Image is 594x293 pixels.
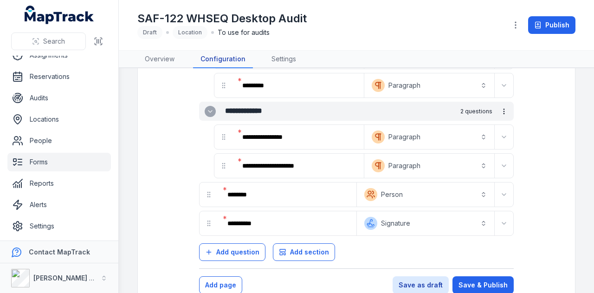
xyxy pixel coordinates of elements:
div: :r1jg:-form-item-label [235,75,362,96]
button: Person [359,184,492,205]
span: Search [43,37,65,46]
div: drag [200,185,218,204]
div: drag [200,214,218,233]
div: :r1k0:-form-item-label [235,156,362,176]
div: :r1kc:-form-item-label [220,213,355,234]
a: Alerts [7,195,111,214]
a: Settings [264,51,303,68]
a: Settings [7,217,111,235]
button: Expand [497,78,511,93]
button: Signature [359,213,492,234]
a: Reports [7,174,111,193]
button: Paragraph [366,127,492,147]
a: Audits [7,89,111,107]
span: 2 questions [460,108,492,115]
div: :r1k6:-form-item-label [220,184,355,205]
button: Search [11,33,86,50]
svg: drag [220,133,227,141]
button: more-detail [496,104,512,119]
button: Expand [497,158,511,173]
button: Publish [528,16,575,34]
strong: [PERSON_NAME] Group [33,274,110,282]
svg: drag [205,191,213,198]
button: Expand [205,106,216,117]
div: drag [214,156,233,175]
strong: Contact MapTrack [29,248,90,256]
button: Expand [497,216,511,231]
svg: drag [220,162,227,169]
a: MapTrack [25,6,94,24]
svg: drag [220,82,227,89]
button: Paragraph [366,75,492,96]
button: Expand [497,130,511,144]
button: Add section [273,243,335,261]
span: Add section [290,247,329,257]
a: Reservations [7,67,111,86]
button: Expand [497,187,511,202]
a: Overview [137,51,182,68]
span: To use for audits [218,28,270,37]
a: Configuration [193,51,253,68]
span: Add question [216,247,259,257]
div: drag [214,128,233,146]
svg: drag [205,220,213,227]
a: Forms [7,153,111,171]
a: People [7,131,111,150]
div: :r1jq:-form-item-label [235,127,362,147]
div: drag [214,76,233,95]
a: Locations [7,110,111,129]
h1: SAF-122 WHSEQ Desktop Audit [137,11,307,26]
button: Add question [199,243,265,261]
div: Draft [137,26,162,39]
div: Location [173,26,207,39]
button: Paragraph [366,156,492,176]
